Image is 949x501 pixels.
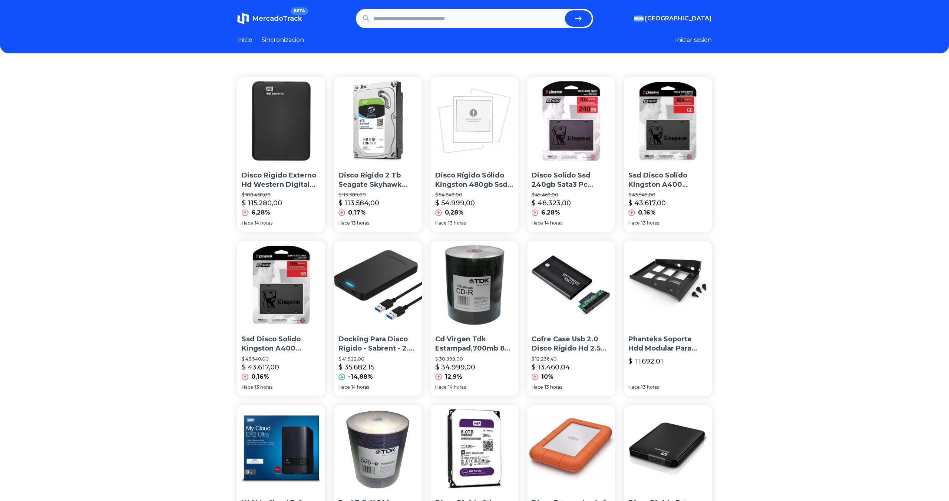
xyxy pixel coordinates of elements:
[338,384,350,390] span: Hace
[628,335,707,353] p: Phanteks Soporte Hdd Modular Para Disco 3.5 - 2.5 Metálico
[527,405,615,493] img: Disco Externo Lacie 1 Tb Rugged Mini Portatil Usb 3.0 Fs
[338,335,417,353] p: Docking Para Disco Rigido - Sabrent - 2.5 - Usb 3.0 Hdd/ssd
[527,77,615,165] img: Disco Solido Ssd 240gb Sata3 Pc Notebook Mac
[628,384,640,390] span: Hace
[351,384,369,390] span: 14 horas
[252,14,302,23] span: MercadoTrack
[541,372,553,381] p: 10%
[242,198,282,208] p: $ 115.280,00
[431,241,519,396] a: Cd Virgen Tdk Estampad,700mb 80 Minutos Bulk X100,avellanedaCd Virgen Tdk Estampad,700mb 80 Minut...
[532,198,571,208] p: $ 48.323,00
[628,171,707,189] p: Ssd Disco Solido Kingston A400 240gb Pc Gamer Sata 3
[242,220,253,226] span: Hace
[431,405,519,493] img: Disco Rigido 8tb Purple Western Digital Dvr Seguridad Mexx
[237,241,325,396] a: Ssd Disco Solido Kingston A400 240gb Sata 3 Simil Uv400Ssd Disco Solido Kingston A400 240gb Sata ...
[237,13,249,24] img: MercadoTrack
[431,77,519,232] a: Disco Rígido Sólido Kingston 480gb Ssd Now A400 Sata3 2.5Disco Rígido Sólido Kingston 480gb Ssd N...
[445,208,464,217] p: 0,28%
[628,192,707,198] p: $ 43.548,00
[431,77,519,165] img: Disco Rígido Sólido Kingston 480gb Ssd Now A400 Sata3 2.5
[675,36,712,44] button: Iniciar sesion
[435,192,514,198] p: $ 54.848,00
[435,198,475,208] p: $ 54.999,00
[334,77,422,165] img: Disco Rígido 2 Tb Seagate Skyhawk Simil Purple Wd Dvr Cct
[641,220,659,226] span: 13 horas
[628,220,640,226] span: Hace
[624,77,712,232] a: Ssd Disco Solido Kingston A400 240gb Pc Gamer Sata 3Ssd Disco Solido Kingston A400 240gb Pc Gamer...
[348,372,373,381] p: -14,88%
[532,335,611,353] p: Cofre Case Usb 2.0 Disco Rígido Hd 2.5 Sata De Notebook
[348,208,366,217] p: 0,17%
[242,356,321,362] p: $ 43.548,00
[435,362,475,372] p: $ 34.999,00
[435,384,447,390] span: Hace
[634,14,712,23] button: [GEOGRAPHIC_DATA]
[532,220,543,226] span: Hace
[242,335,321,353] p: Ssd Disco Solido Kingston A400 240gb Sata 3 Simil Uv400
[237,36,252,44] a: Inicio
[532,384,543,390] span: Hace
[624,77,712,165] img: Ssd Disco Solido Kingston A400 240gb Pc Gamer Sata 3
[532,192,611,198] p: $ 45.468,00
[291,7,308,15] span: BETA
[338,362,374,372] p: $ 35.682,15
[624,241,712,329] img: Phanteks Soporte Hdd Modular Para Disco 3.5 - 2.5 Metálico
[255,220,272,226] span: 14 horas
[334,241,422,396] a: Docking Para Disco Rigido - Sabrent - 2.5 - Usb 3.0 Hdd/ssdDocking Para Disco Rigido - Sabrent - ...
[351,220,369,226] span: 13 horas
[541,208,560,217] p: 6,28%
[237,77,325,165] img: Disco Rigido Externo Hd Western Digital 1tb Usb 3.0 Win/mac
[435,356,514,362] p: $ 30.999,00
[338,198,379,208] p: $ 113.584,00
[545,384,562,390] span: 13 horas
[624,405,712,493] img: Disco Rigido Externo Wd Element 2 Tb Fscomputers Palermo
[338,220,350,226] span: Hace
[532,362,570,372] p: $ 13.460,04
[334,77,422,232] a: Disco Rígido 2 Tb Seagate Skyhawk Simil Purple Wd Dvr CctDisco Rígido 2 Tb Seagate Skyhawk Simil ...
[448,220,466,226] span: 13 horas
[237,13,302,24] a: MercadoTrackBETA
[545,220,562,226] span: 14 horas
[338,192,417,198] p: $ 113.389,00
[431,241,519,329] img: Cd Virgen Tdk Estampad,700mb 80 Minutos Bulk X100,avellaneda
[532,356,611,362] p: $ 12.236,40
[645,14,712,23] span: [GEOGRAPHIC_DATA]
[242,362,279,372] p: $ 43.617,00
[624,241,712,396] a: Phanteks Soporte Hdd Modular Para Disco 3.5 - 2.5 MetálicoPhanteks Soporte Hdd Modular Para Disco...
[251,208,270,217] p: 6,28%
[628,198,666,208] p: $ 43.617,00
[435,335,514,353] p: Cd Virgen Tdk Estampad,700mb 80 Minutos Bulk X100,[PERSON_NAME]
[237,405,325,493] img: Wd My Cloud Ex2 Ultra Diskless Alta Performance Nas
[237,77,325,232] a: Disco Rigido Externo Hd Western Digital 1tb Usb 3.0 Win/macDisco Rigido Externo Hd Western Digita...
[242,171,321,189] p: Disco Rigido Externo Hd Western Digital 1tb Usb 3.0 Win/mac
[445,372,462,381] p: 12,9%
[242,384,253,390] span: Hace
[448,384,466,390] span: 14 horas
[527,77,615,232] a: Disco Solido Ssd 240gb Sata3 Pc Notebook MacDisco Solido Ssd 240gb Sata3 Pc Notebook Mac$ 45.468,...
[634,16,644,21] img: Argentina
[242,192,321,198] p: $ 108.468,00
[334,405,422,493] img: Dvd Tdk X 500 Imprimible 8x-envio Gratis Por Mercadoenvios
[237,241,325,329] img: Ssd Disco Solido Kingston A400 240gb Sata 3 Simil Uv400
[641,384,659,390] span: 13 horas
[628,356,663,366] p: $ 11.692,01
[255,384,272,390] span: 13 horas
[334,241,422,329] img: Docking Para Disco Rigido - Sabrent - 2.5 - Usb 3.0 Hdd/ssd
[261,36,304,44] a: Sincronizacion
[638,208,656,217] p: 0,16%
[338,171,417,189] p: Disco Rígido 2 Tb Seagate Skyhawk Simil Purple Wd Dvr Cct
[527,241,615,396] a: Cofre Case Usb 2.0 Disco Rígido Hd 2.5 Sata De NotebookCofre Case Usb 2.0 Disco Rígido Hd 2.5 Sat...
[251,372,269,381] p: 0,16%
[527,241,615,329] img: Cofre Case Usb 2.0 Disco Rígido Hd 2.5 Sata De Notebook
[338,356,417,362] p: $ 41.922,00
[435,171,514,189] p: Disco Rígido Sólido Kingston 480gb Ssd Now A400 Sata3 2.5
[435,220,447,226] span: Hace
[532,171,611,189] p: Disco Solido Ssd 240gb Sata3 Pc Notebook Mac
